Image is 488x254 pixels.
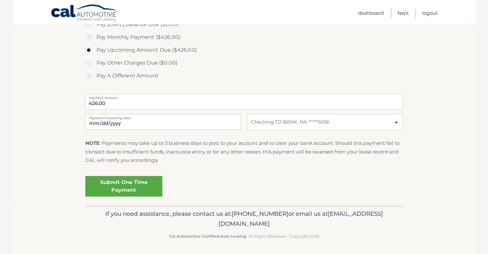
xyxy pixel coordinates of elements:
[85,114,241,119] label: Payment Processing Date
[85,44,403,57] label: Pay Upcoming Amount Due ($426.00)
[85,94,403,110] input: Payment Amount
[85,31,403,44] label: Pay Monthly Payment ($426.00)
[85,139,403,164] p: : Payments may take up to 3 business days to post to your account and to clear your bank account....
[85,57,403,69] label: Pay Other Charges Due ($0.00)
[51,4,118,23] a: Cal Automotive
[85,176,162,197] a: Submit One Time Payment
[85,18,403,31] label: Pay [DATE] Balance Due ($0.00)
[85,140,99,146] strong: NOTE
[85,114,241,130] input: Payment Date
[90,233,399,240] p: - All Rights Reserved - Copyright 2025
[90,209,399,229] p: If you need assistance, please contact us at: or email us at
[398,8,408,18] a: FAQ's
[169,234,246,239] strong: Cal Automotive Certified Auto Leasing
[422,8,438,18] a: Logout
[85,69,403,82] label: Pay A Different Amount
[232,210,288,217] span: [PHONE_NUMBER]
[358,8,384,18] a: Dashboard
[85,94,403,99] label: Payment Amount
